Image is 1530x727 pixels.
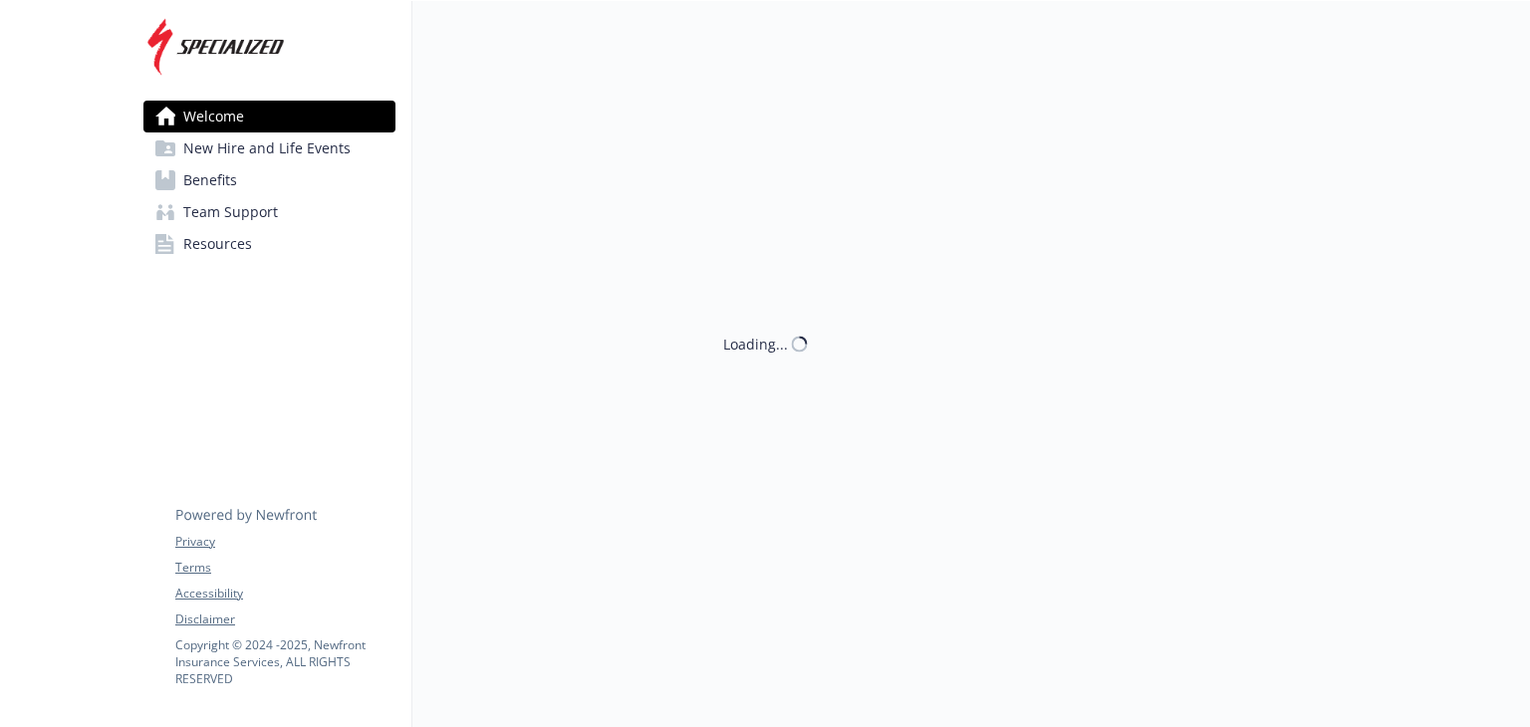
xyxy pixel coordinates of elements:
[175,610,394,628] a: Disclaimer
[723,334,788,355] div: Loading...
[143,164,395,196] a: Benefits
[175,533,394,551] a: Privacy
[143,196,395,228] a: Team Support
[183,164,237,196] span: Benefits
[183,101,244,132] span: Welcome
[143,101,395,132] a: Welcome
[183,196,278,228] span: Team Support
[175,585,394,603] a: Accessibility
[143,228,395,260] a: Resources
[183,228,252,260] span: Resources
[175,636,394,687] p: Copyright © 2024 - 2025 , Newfront Insurance Services, ALL RIGHTS RESERVED
[175,559,394,577] a: Terms
[183,132,351,164] span: New Hire and Life Events
[143,132,395,164] a: New Hire and Life Events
